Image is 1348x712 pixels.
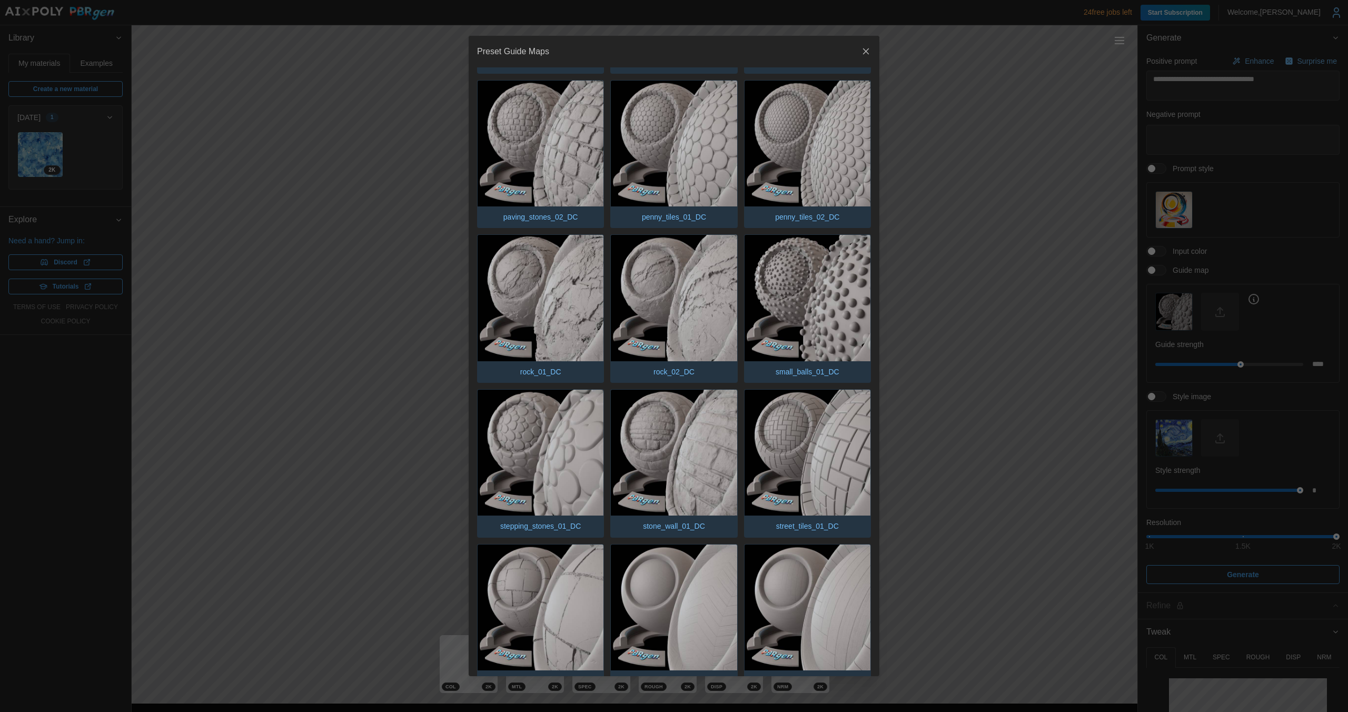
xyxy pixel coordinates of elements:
p: tiles_01_DC [516,670,566,691]
button: rock_02_DC.pngrock_02_DC [610,234,737,383]
p: penny_tiles_02_DC [770,206,845,228]
img: rock_02_DC.png [611,235,737,361]
h2: Preset Guide Maps [477,47,549,56]
p: stone_wall_01_DC [638,516,710,537]
img: stepping_stones_01_DC.png [478,390,603,516]
img: rock_01_DC.png [478,235,603,361]
button: paving_stones_02_DC.pngpaving_stones_02_DC [477,80,604,229]
p: street_tiles_01_DC [771,516,844,537]
button: stepping_stones_01_DC.pngstepping_stones_01_DC [477,389,604,538]
button: stone_wall_01_DC.pngstone_wall_01_DC [610,389,737,538]
p: penny_tiles_01_DC [637,206,711,228]
button: penny_tiles_01_DC.pngpenny_tiles_01_DC [610,80,737,229]
img: penny_tiles_02_DC.png [745,81,870,206]
button: penny_tiles_02_DC.pngpenny_tiles_02_DC [744,80,871,229]
img: stone_wall_01_DC.png [611,390,737,516]
button: tiles_01_DC.pngtiles_01_DC [477,544,604,693]
p: wood_floor_01_DC [637,670,711,691]
p: small_balls_01_DC [770,361,845,382]
img: paving_stones_02_DC.png [478,81,603,206]
img: tiles_01_DC.png [478,545,603,670]
button: wood_floor_02_DC.pngwood_floor_02_DC [744,544,871,693]
img: small_balls_01_DC.png [745,235,870,361]
p: wood_floor_02_DC [770,670,844,691]
button: rock_01_DC.pngrock_01_DC [477,234,604,383]
img: penny_tiles_01_DC.png [611,81,737,206]
p: rock_02_DC [648,361,700,382]
img: street_tiles_01_DC.png [745,390,870,516]
img: wood_floor_01_DC.png [611,545,737,670]
button: wood_floor_01_DC.pngwood_floor_01_DC [610,544,737,693]
p: stepping_stones_01_DC [495,516,586,537]
img: wood_floor_02_DC.png [745,545,870,670]
button: street_tiles_01_DC.pngstreet_tiles_01_DC [744,389,871,538]
p: rock_01_DC [515,361,567,382]
p: paving_stones_02_DC [498,206,583,228]
button: small_balls_01_DC.pngsmall_balls_01_DC [744,234,871,383]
